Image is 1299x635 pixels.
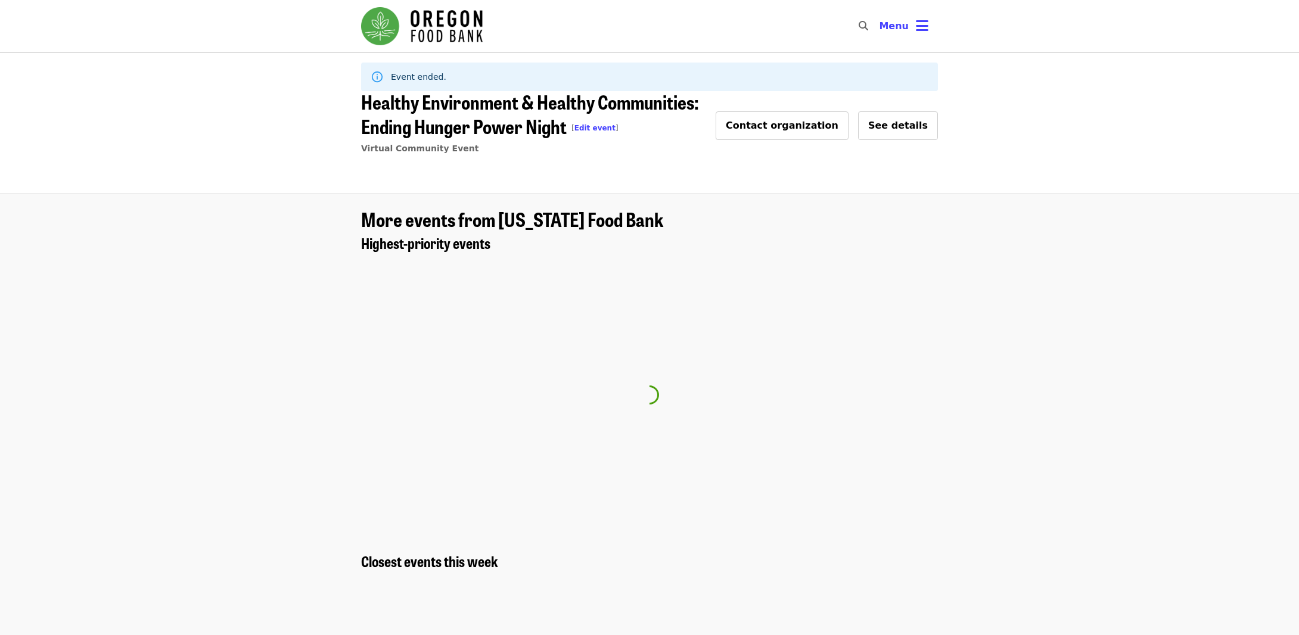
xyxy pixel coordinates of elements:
[726,120,838,131] span: Contact organization
[716,111,849,140] button: Contact organization
[361,553,498,570] a: Closest events this week
[391,72,446,82] span: Event ended.
[361,88,699,140] span: Healthy Environment & Healthy Communities: Ending Hunger Power Night
[361,232,490,253] span: Highest-priority events
[859,20,868,32] i: search icon
[916,17,928,35] i: bars icon
[352,553,947,570] div: Closest events this week
[869,12,938,41] button: Toggle account menu
[361,235,490,252] a: Highest-priority events
[858,111,938,140] button: See details
[361,144,478,153] a: Virtual Community Event
[574,124,616,132] a: Edit event
[361,7,483,45] img: Oregon Food Bank - Home
[361,205,663,233] span: More events from [US_STATE] Food Bank
[879,20,909,32] span: Menu
[875,12,885,41] input: Search
[361,550,498,571] span: Closest events this week
[352,235,947,252] div: Highest-priority events
[868,120,928,131] span: See details
[571,124,619,132] span: [ ]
